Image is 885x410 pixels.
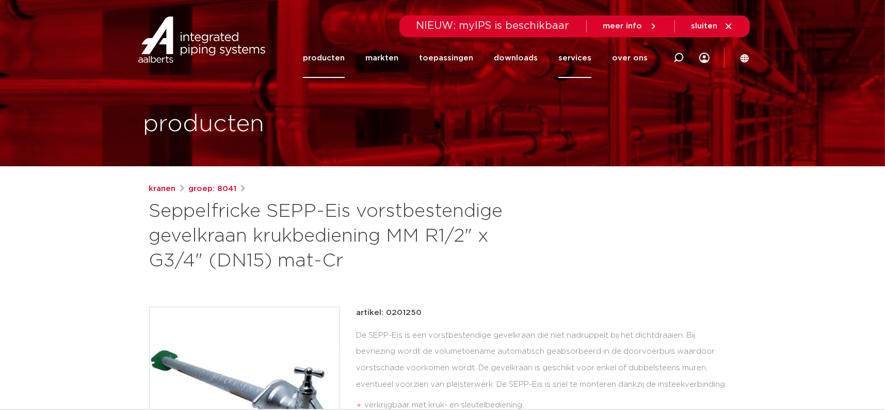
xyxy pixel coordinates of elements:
h1: producten [143,108,265,141]
a: meer info [603,22,658,31]
h1: Seppelfricke SEPP-Eis vorstbestendige gevelkraan krukbediening MM R1/2" x G3/4" (DN15) mat-Cr [149,199,537,274]
a: sluiten [691,22,733,31]
a: downloads [494,38,538,78]
a: groep: 8041 [189,183,237,195]
a: kranen [149,183,176,195]
span: NIEUW: myIPS is beschikbaar [416,21,570,31]
a: services [558,38,591,78]
span: meer info [603,22,642,30]
span: sluiten [691,22,718,30]
a: toepassingen [419,38,473,78]
a: markten [365,38,398,78]
a: producten [303,38,345,78]
p: artikel: 0201250 [357,307,422,319]
nav: Menu [303,38,648,78]
a: over ons [612,38,648,78]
